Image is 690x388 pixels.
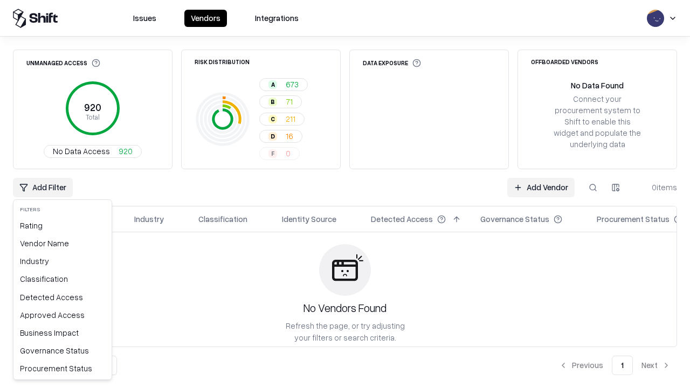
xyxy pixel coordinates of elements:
div: Approved Access [16,306,109,324]
div: Procurement Status [16,359,109,377]
div: Detected Access [16,288,109,306]
div: Add Filter [13,199,112,380]
div: Vendor Name [16,234,109,252]
div: Industry [16,252,109,270]
div: Filters [16,202,109,217]
div: Business Impact [16,324,109,342]
div: Classification [16,270,109,288]
div: Governance Status [16,342,109,359]
div: Rating [16,217,109,234]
